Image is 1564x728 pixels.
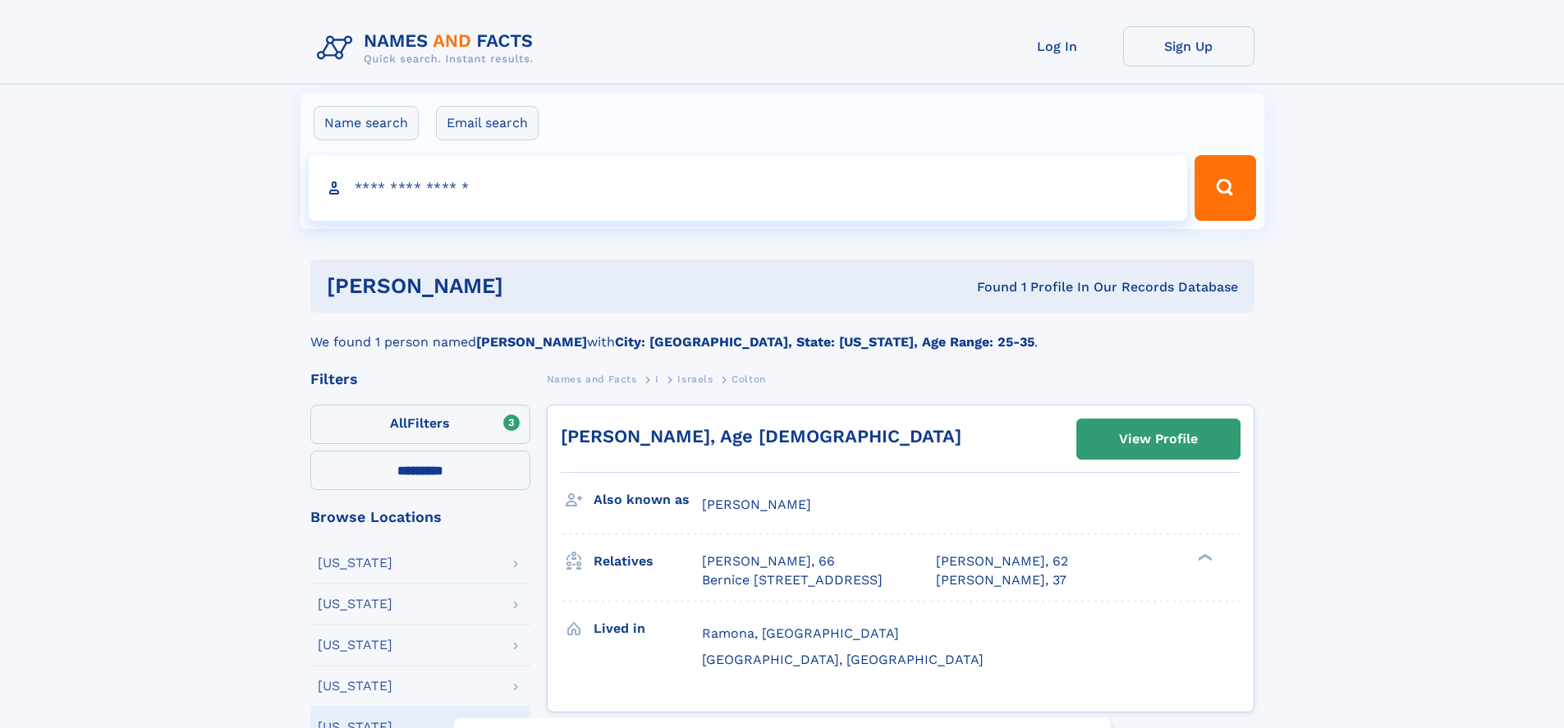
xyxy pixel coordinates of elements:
[561,426,961,446] a: [PERSON_NAME], Age [DEMOGRAPHIC_DATA]
[655,373,659,385] span: I
[702,571,883,589] a: Bernice [STREET_ADDRESS]
[1194,552,1213,563] div: ❯
[327,276,741,296] h1: [PERSON_NAME]
[1119,420,1198,458] div: View Profile
[655,369,659,389] a: I
[677,369,713,389] a: Israels
[1123,26,1254,66] a: Sign Up
[1077,419,1240,459] a: View Profile
[702,552,835,570] a: [PERSON_NAME], 66
[318,598,392,611] div: [US_STATE]
[677,373,713,385] span: Israels
[702,625,899,641] span: Ramona, [GEOGRAPHIC_DATA]
[992,26,1123,66] a: Log In
[309,155,1188,221] input: search input
[318,680,392,693] div: [US_STATE]
[702,652,984,667] span: [GEOGRAPHIC_DATA], [GEOGRAPHIC_DATA]
[476,334,587,350] b: [PERSON_NAME]
[936,571,1066,589] a: [PERSON_NAME], 37
[594,486,702,514] h3: Also known as
[740,278,1238,296] div: Found 1 Profile In Our Records Database
[310,26,547,71] img: Logo Names and Facts
[594,547,702,575] h3: Relatives
[310,372,530,387] div: Filters
[314,106,419,140] label: Name search
[318,556,392,570] div: [US_STATE]
[594,615,702,643] h3: Lived in
[436,106,539,140] label: Email search
[732,373,766,385] span: Colton
[318,639,392,652] div: [US_STATE]
[702,497,811,512] span: [PERSON_NAME]
[936,552,1068,570] a: [PERSON_NAME], 62
[390,415,407,431] span: All
[310,405,530,444] label: Filters
[1195,155,1255,221] button: Search Button
[310,510,530,524] div: Browse Locations
[615,334,1034,350] b: City: [GEOGRAPHIC_DATA], State: [US_STATE], Age Range: 25-35
[310,313,1254,352] div: We found 1 person named with .
[547,369,637,389] a: Names and Facts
